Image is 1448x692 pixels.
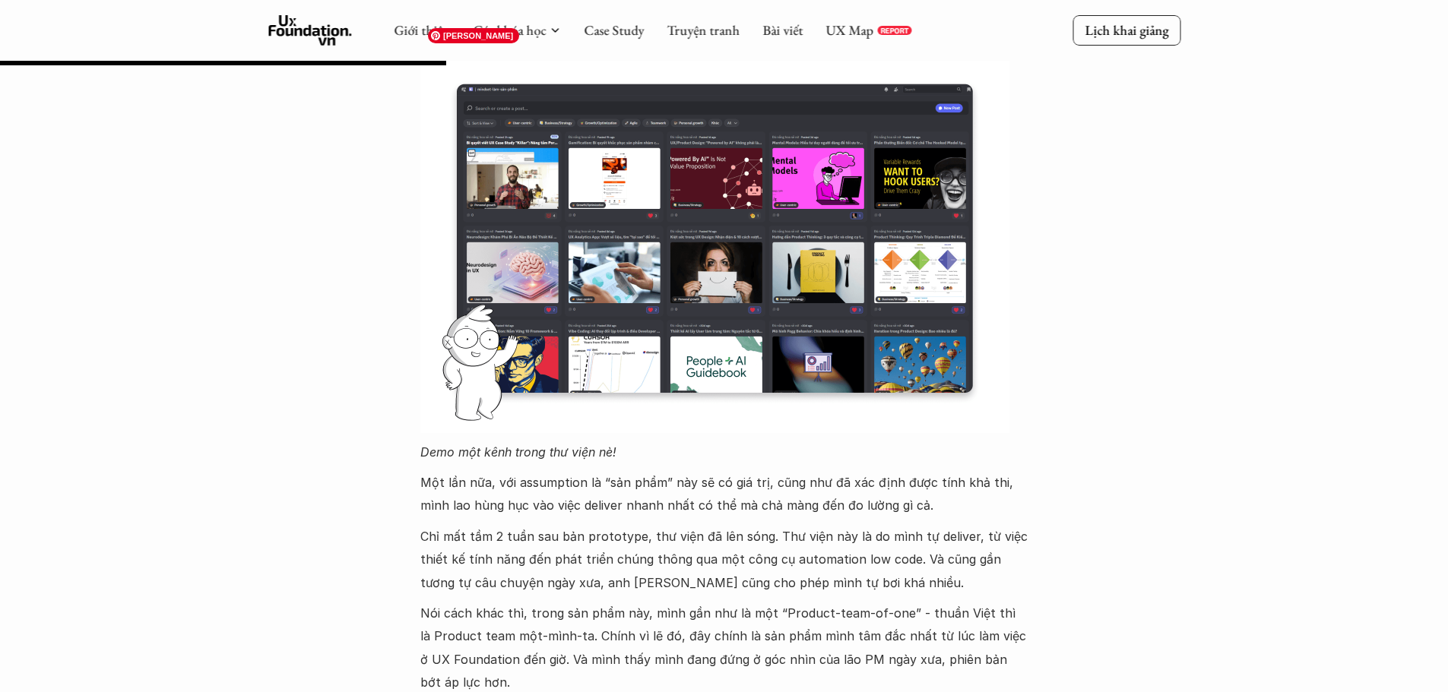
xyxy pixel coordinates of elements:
a: Giới thiệu [394,21,450,39]
a: Bài viết [762,21,803,39]
a: Các khóa học [473,21,546,39]
p: Một lần nữa, với assumption là “sản phẩm” này sẽ có giá trị, cũng như đã xác định được tính khả t... [420,471,1028,517]
p: Chỉ mất tầm 2 tuần sau bản prototype, thư viện đã lên sóng. Thư viện này là do mình tự deliver, t... [420,525,1028,594]
a: Truyện tranh [667,21,740,39]
em: Demo một kênh trong thư viện nè! [420,444,616,460]
a: Lịch khai giảng [1073,15,1180,45]
span: [PERSON_NAME] [428,28,519,43]
a: REPORT [877,26,911,35]
img: Demo một kênh trong thư viện nè [420,44,1009,433]
p: Lịch khai giảng [1085,21,1168,39]
a: Case Study [584,21,644,39]
a: UX Map [825,21,873,39]
p: REPORT [880,26,908,35]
